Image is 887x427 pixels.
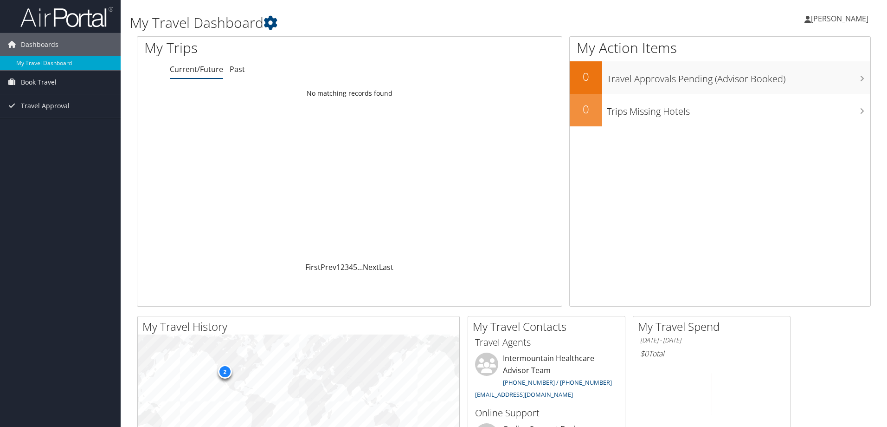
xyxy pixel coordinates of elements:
[570,38,870,58] h1: My Action Items
[475,390,573,399] a: [EMAIL_ADDRESS][DOMAIN_NAME]
[570,69,602,85] h2: 0
[640,348,783,359] h6: Total
[142,319,459,335] h2: My Travel History
[170,64,223,74] a: Current/Future
[137,85,562,102] td: No matching records found
[336,262,341,272] a: 1
[130,13,629,33] h1: My Travel Dashboard
[804,5,878,33] a: [PERSON_NAME]
[811,13,868,24] span: [PERSON_NAME]
[21,94,70,118] span: Travel Approval
[21,71,57,94] span: Book Travel
[305,262,321,272] a: First
[607,68,870,85] h3: Travel Approvals Pending (Advisor Booked)
[503,378,612,387] a: [PHONE_NUMBER] / [PHONE_NUMBER]
[353,262,357,272] a: 5
[475,336,618,349] h3: Travel Agents
[363,262,379,272] a: Next
[21,33,58,56] span: Dashboards
[640,348,649,359] span: $0
[475,407,618,420] h3: Online Support
[230,64,245,74] a: Past
[470,353,623,402] li: Intermountain Healthcare Advisor Team
[20,6,113,28] img: airportal-logo.png
[570,101,602,117] h2: 0
[640,336,783,345] h6: [DATE] - [DATE]
[341,262,345,272] a: 2
[349,262,353,272] a: 4
[570,61,870,94] a: 0Travel Approvals Pending (Advisor Booked)
[638,319,790,335] h2: My Travel Spend
[345,262,349,272] a: 3
[473,319,625,335] h2: My Travel Contacts
[218,365,231,379] div: 2
[357,262,363,272] span: …
[321,262,336,272] a: Prev
[144,38,378,58] h1: My Trips
[570,94,870,126] a: 0Trips Missing Hotels
[607,100,870,118] h3: Trips Missing Hotels
[379,262,393,272] a: Last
